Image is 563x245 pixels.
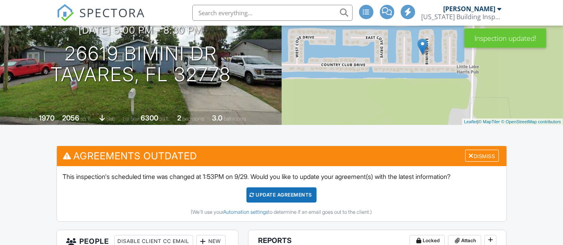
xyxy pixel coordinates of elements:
[29,116,38,122] span: Built
[39,114,54,122] div: 1970
[79,25,203,36] h3: [DATE] 5:00 pm - 8:30 pm
[192,5,353,21] input: Search everything...
[177,114,181,122] div: 2
[212,114,222,122] div: 3.0
[57,4,74,22] img: The Best Home Inspection Software - Spectora
[462,118,563,125] div: |
[444,5,496,13] div: [PERSON_NAME]
[106,116,115,122] span: slab
[141,114,158,122] div: 6300
[159,116,170,122] span: sq.ft.
[57,146,506,166] h3: Agreements Outdated
[465,150,499,162] div: Dismiss
[62,114,79,122] div: 2056
[478,119,500,124] a: © MapTiler
[123,116,139,122] span: Lot Size
[57,11,145,28] a: SPECTORA
[224,116,246,122] span: bathrooms
[464,28,546,48] div: Inspection updated!
[57,166,506,221] div: This inspection's scheduled time was changed at 1:53PM on 9/29. Would you like to update your agr...
[501,119,561,124] a: © OpenStreetMap contributors
[224,209,268,215] a: Automation settings
[246,187,317,203] div: Update Agreements
[63,209,500,215] div: (We'll use your to determine if an email goes out to the client.)
[80,4,145,21] span: SPECTORA
[464,119,477,124] a: Leaflet
[422,13,502,21] div: Florida Building Inspectorz
[81,116,92,122] span: sq. ft.
[50,43,231,86] h1: 26619 Bimini Dr Tavares, FL 32778
[182,116,204,122] span: bedrooms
